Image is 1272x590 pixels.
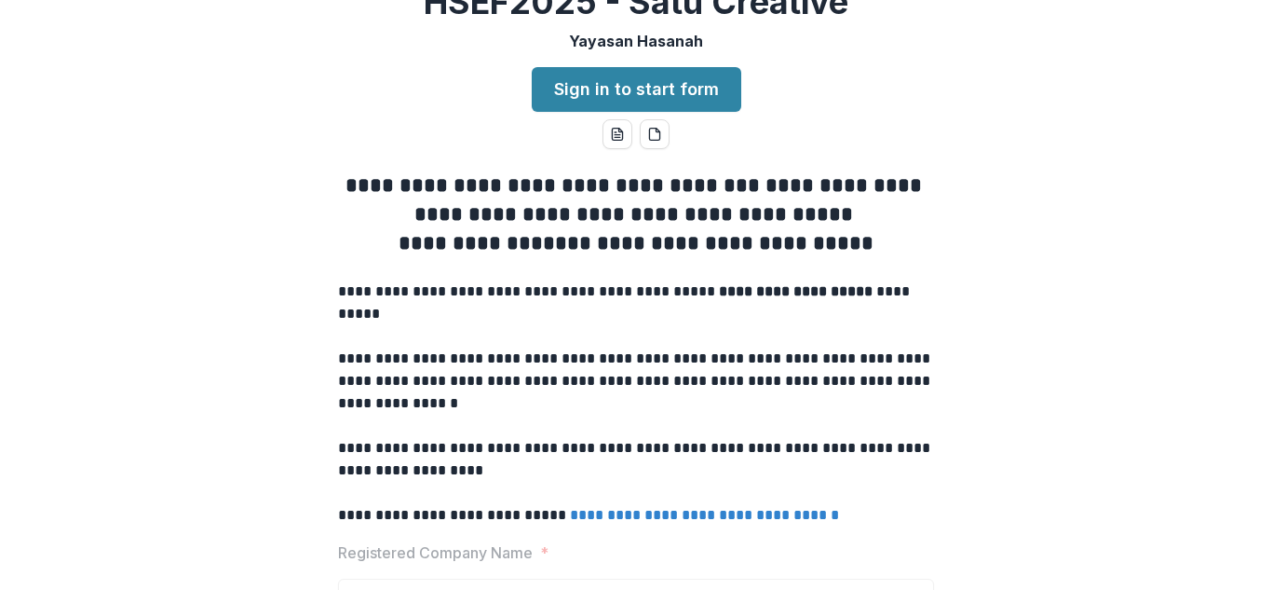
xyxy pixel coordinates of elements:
[602,119,632,149] button: word-download
[532,67,741,112] a: Sign in to start form
[569,30,703,52] p: Yayasan Hasanah
[640,119,670,149] button: pdf-download
[338,542,533,564] p: Registered Company Name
